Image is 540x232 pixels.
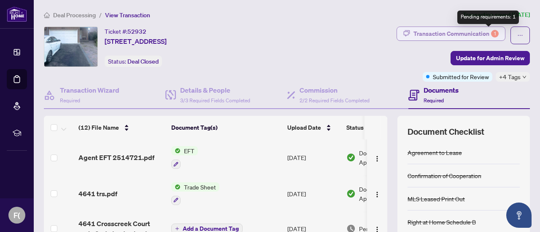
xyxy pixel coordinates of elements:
[13,209,20,221] span: F(
[168,116,284,139] th: Document Tag(s)
[408,148,462,157] div: Agreement to Lease
[359,184,411,203] span: Document Approved
[7,6,27,22] img: logo
[456,51,524,65] span: Update for Admin Review
[424,85,459,95] h4: Documents
[346,123,364,132] span: Status
[181,182,219,192] span: Trade Sheet
[175,227,179,231] span: plus
[105,56,162,67] div: Status:
[171,182,219,205] button: Status IconTrade Sheet
[171,146,181,155] img: Status Icon
[491,30,499,37] div: 1
[346,189,356,198] img: Document Status
[397,27,505,41] button: Transaction Communication1
[346,153,356,162] img: Document Status
[44,12,50,18] span: home
[99,10,102,20] li: /
[457,11,519,24] div: Pending requirements: 1
[53,11,96,19] span: Deal Processing
[413,27,499,40] div: Transaction Communication
[300,85,370,95] h4: Commission
[370,151,384,164] button: Logo
[343,116,415,139] th: Status
[374,191,381,198] img: Logo
[451,51,530,65] button: Update for Admin Review
[78,123,119,132] span: (12) File Name
[370,187,384,200] button: Logo
[499,72,521,82] span: +4 Tags
[183,226,239,232] span: Add a Document Tag
[181,146,198,155] span: EFT
[408,171,481,180] div: Confirmation of Cooperation
[105,36,167,46] span: [STREET_ADDRESS]
[506,203,532,228] button: Open asap
[171,182,181,192] img: Status Icon
[60,97,80,104] span: Required
[60,85,119,95] h4: Transaction Wizard
[180,97,250,104] span: 3/3 Required Fields Completed
[171,146,198,169] button: Status IconEFT
[75,116,168,139] th: (12) File Name
[433,72,489,81] span: Submitted for Review
[300,97,370,104] span: 2/2 Required Fields Completed
[127,58,159,65] span: Deal Closed
[424,97,444,104] span: Required
[284,116,343,139] th: Upload Date
[284,176,343,212] td: [DATE]
[408,126,484,138] span: Document Checklist
[517,32,523,38] span: ellipsis
[284,139,343,176] td: [DATE]
[180,85,250,95] h4: Details & People
[522,75,526,79] span: down
[127,28,146,35] span: 52932
[374,155,381,162] img: Logo
[105,11,150,19] span: View Transaction
[359,148,411,167] span: Document Approved
[44,27,97,67] img: IMG-W12350523_1.jpg
[78,189,117,199] span: 4641 trs.pdf
[105,27,146,36] div: Ticket #:
[408,217,476,227] div: Right at Home Schedule B
[287,123,321,132] span: Upload Date
[463,10,530,20] article: Transaction saved [DATE]
[408,194,465,203] div: MLS Leased Print Out
[78,152,154,163] span: Agent EFT 2514721.pdf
